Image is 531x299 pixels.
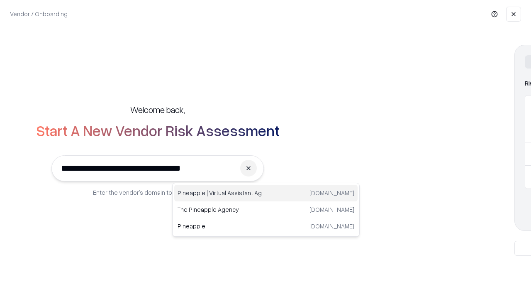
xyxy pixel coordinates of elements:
p: Enter the vendor’s domain to begin onboarding [93,188,222,197]
p: [DOMAIN_NAME] [309,205,354,214]
h2: Start A New Vendor Risk Assessment [36,122,280,139]
p: [DOMAIN_NAME] [309,189,354,197]
p: [DOMAIN_NAME] [309,222,354,230]
div: Suggestions [172,183,360,237]
p: Pineapple | Virtual Assistant Agency [178,189,266,197]
h5: Welcome back, [130,104,185,115]
p: The Pineapple Agency [178,205,266,214]
p: Vendor / Onboarding [10,10,68,18]
p: Pineapple [178,222,266,230]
